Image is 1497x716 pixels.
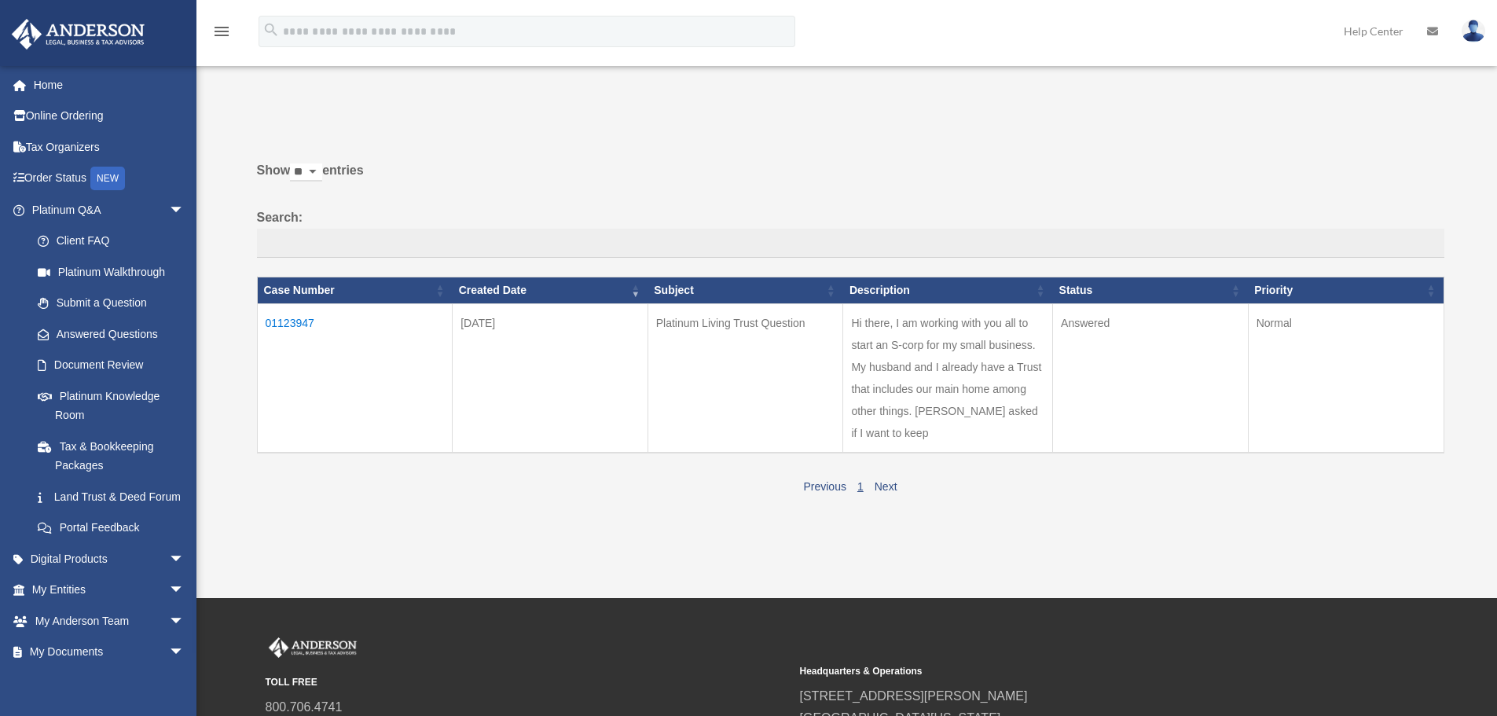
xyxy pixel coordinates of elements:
[169,543,200,575] span: arrow_drop_down
[857,480,864,493] a: 1
[169,605,200,637] span: arrow_drop_down
[266,637,360,658] img: Anderson Advisors Platinum Portal
[11,605,208,637] a: My Anderson Teamarrow_drop_down
[22,380,200,431] a: Platinum Knowledge Room
[1462,20,1485,42] img: User Pic
[257,277,453,304] th: Case Number: activate to sort column ascending
[90,167,125,190] div: NEW
[11,101,208,132] a: Online Ordering
[22,226,200,257] a: Client FAQ
[22,431,200,481] a: Tax & Bookkeeping Packages
[22,512,200,544] a: Portal Feedback
[257,160,1444,197] label: Show entries
[7,19,149,50] img: Anderson Advisors Platinum Portal
[453,277,648,304] th: Created Date: activate to sort column ascending
[1248,277,1444,304] th: Priority: activate to sort column ascending
[22,288,200,319] a: Submit a Question
[169,194,200,226] span: arrow_drop_down
[22,481,200,512] a: Land Trust & Deed Forum
[290,163,322,182] select: Showentries
[803,480,846,493] a: Previous
[843,277,1053,304] th: Description: activate to sort column ascending
[1248,303,1444,453] td: Normal
[212,22,231,41] i: menu
[1053,303,1249,453] td: Answered
[266,674,789,691] small: TOLL FREE
[22,318,193,350] a: Answered Questions
[262,21,280,39] i: search
[648,303,843,453] td: Platinum Living Trust Question
[875,480,897,493] a: Next
[212,28,231,41] a: menu
[11,637,208,668] a: My Documentsarrow_drop_down
[11,69,208,101] a: Home
[266,700,343,714] a: 800.706.4741
[11,163,208,195] a: Order StatusNEW
[257,229,1444,259] input: Search:
[11,194,200,226] a: Platinum Q&Aarrow_drop_down
[11,543,208,575] a: Digital Productsarrow_drop_down
[257,303,453,453] td: 01123947
[800,689,1028,703] a: [STREET_ADDRESS][PERSON_NAME]
[11,575,208,606] a: My Entitiesarrow_drop_down
[22,350,200,381] a: Document Review
[11,131,208,163] a: Tax Organizers
[169,637,200,669] span: arrow_drop_down
[257,207,1444,259] label: Search:
[648,277,843,304] th: Subject: activate to sort column ascending
[22,256,200,288] a: Platinum Walkthrough
[1053,277,1249,304] th: Status: activate to sort column ascending
[843,303,1053,453] td: Hi there, I am working with you all to start an S-corp for my small business. My husband and I al...
[169,575,200,607] span: arrow_drop_down
[800,663,1323,680] small: Headquarters & Operations
[453,303,648,453] td: [DATE]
